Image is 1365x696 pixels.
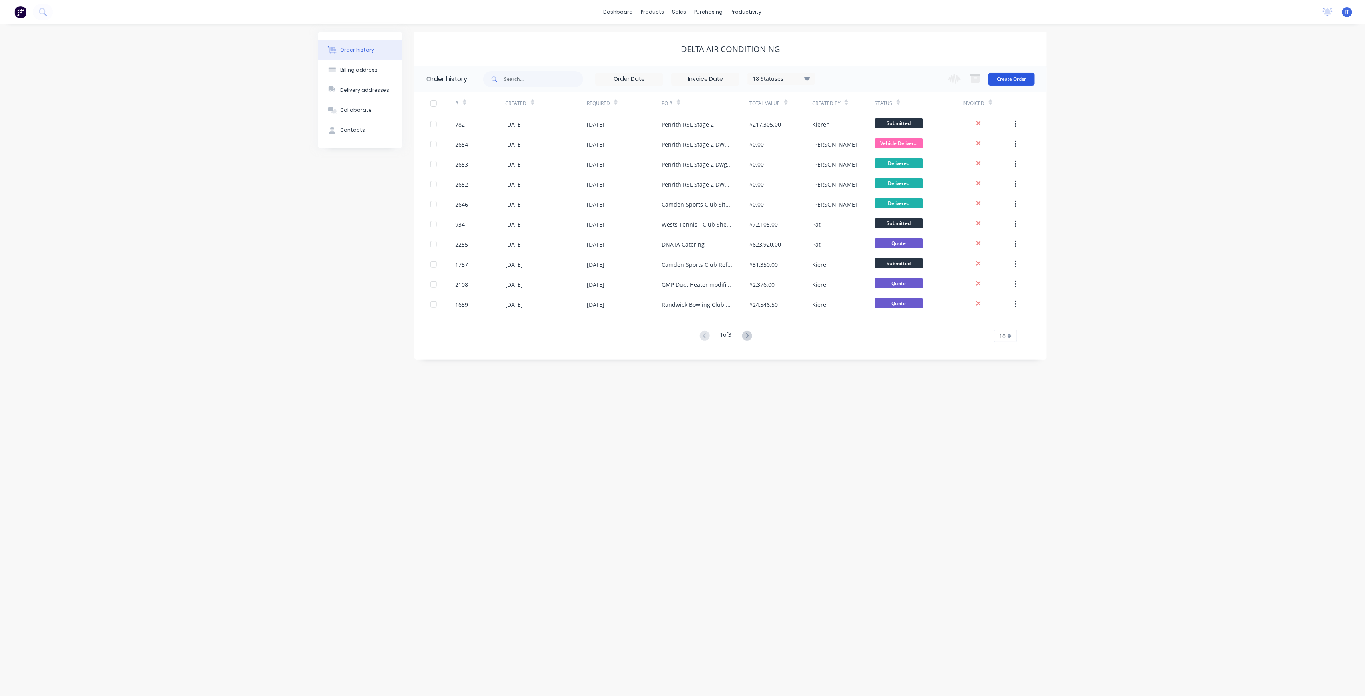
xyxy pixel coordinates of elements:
div: $31,350.00 [750,260,778,269]
div: [DATE] [506,220,523,229]
div: Penrith RSL Stage 2 Dwg-m02-Rev 7 run c [662,160,734,169]
div: Contacts [341,127,365,134]
div: 1659 [456,300,468,309]
div: 2653 [456,160,468,169]
div: [DATE] [587,300,604,309]
div: Created [506,92,587,114]
div: [DATE] [587,120,604,129]
div: Kieren [812,280,830,289]
div: [DATE] [587,240,604,249]
div: $0.00 [750,140,764,149]
div: 782 [456,120,465,129]
div: Status [875,92,963,114]
span: Delivered [875,158,923,168]
span: Submitted [875,118,923,128]
div: Kieren [812,260,830,269]
div: [DATE] [506,280,523,289]
span: Submitted [875,218,923,228]
div: $623,920.00 [750,240,781,249]
div: [DATE] [587,140,604,149]
div: Delivery addresses [341,86,389,94]
div: Created By [812,100,841,107]
div: 1757 [456,260,468,269]
span: 10 [999,332,1006,340]
div: Status [875,100,893,107]
div: purchasing [691,6,727,18]
div: sales [668,6,691,18]
div: Kieren [812,300,830,309]
div: Required [587,92,662,114]
div: Penrith RSL Stage 2 [662,120,714,129]
div: # [456,92,506,114]
div: Invoiced [963,100,985,107]
div: $72,105.00 [750,220,778,229]
div: Total Value [750,92,812,114]
span: Quote [875,298,923,308]
div: Kieren [812,120,830,129]
div: [DATE] [506,160,523,169]
button: Collaborate [318,100,402,120]
div: $0.00 [750,180,764,189]
div: Invoiced [963,92,1013,114]
span: Delivered [875,178,923,188]
div: [DATE] [506,300,523,309]
div: [PERSON_NAME] [812,200,857,209]
div: [DATE] [506,180,523,189]
div: Penrith RSL Stage 2 DWG-m02 rev-7 Run A, B [662,140,734,149]
div: [DATE] [506,200,523,209]
div: 1 of 3 [720,330,732,342]
div: GMP Duct Heater modification [662,280,734,289]
button: Billing address [318,60,402,80]
div: 934 [456,220,465,229]
input: Order Date [596,73,663,85]
div: Created [506,100,527,107]
div: [DATE] [506,140,523,149]
div: Penrith RSL Stage 2 DWG-m02 rev-7 Roof Run C [662,180,734,189]
div: [PERSON_NAME] [812,140,857,149]
div: Pat [812,240,821,249]
div: DNATA Catering [662,240,705,249]
div: [DATE] [587,180,604,189]
div: [DATE] [587,160,604,169]
div: PO # [662,100,673,107]
div: Collaborate [341,107,372,114]
div: $2,376.00 [750,280,775,289]
div: Billing address [341,66,378,74]
button: Order history [318,40,402,60]
div: # [456,100,459,107]
div: [PERSON_NAME] [812,180,857,189]
div: [DATE] [506,240,523,249]
div: Randwick Bowling Club Relocation Kitchen Exhaust [662,300,734,309]
div: 2646 [456,200,468,209]
input: Invoice Date [672,73,739,85]
span: Vehicle Deliver... [875,138,923,148]
div: Camden Sports Club Site Measure [662,200,734,209]
div: [DATE] [506,260,523,269]
div: [DATE] [587,220,604,229]
div: productivity [727,6,766,18]
div: [DATE] [587,260,604,269]
a: dashboard [600,6,637,18]
div: Created By [812,92,875,114]
div: [DATE] [587,200,604,209]
button: Delivery addresses [318,80,402,100]
div: products [637,6,668,18]
div: $24,546.50 [750,300,778,309]
div: $0.00 [750,160,764,169]
div: 2108 [456,280,468,289]
div: 2255 [456,240,468,249]
span: Submitted [875,258,923,268]
div: Order history [426,74,467,84]
button: Contacts [318,120,402,140]
div: $217,305.00 [750,120,781,129]
div: 18 Statuses [748,74,815,83]
div: Pat [812,220,821,229]
div: $0.00 [750,200,764,209]
div: 2652 [456,180,468,189]
div: [DATE] [506,120,523,129]
div: PO # [662,92,750,114]
div: Camden Sports Club Refurbishment [662,260,734,269]
div: Required [587,100,610,107]
span: Delivered [875,198,923,208]
div: Wests Tennis - Club Sherwood [662,220,734,229]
